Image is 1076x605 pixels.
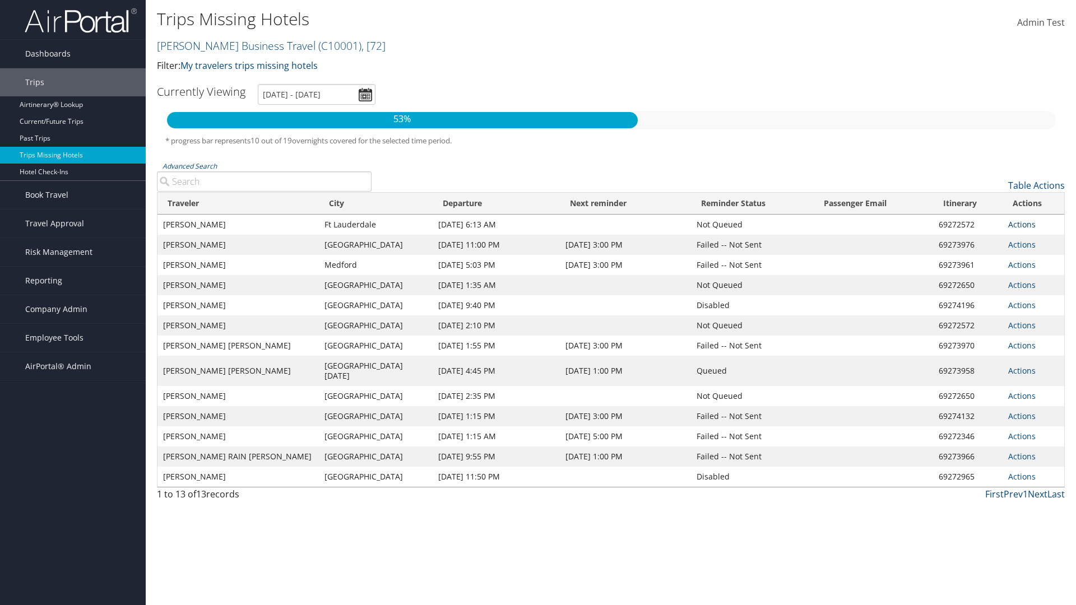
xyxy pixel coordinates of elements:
[25,7,137,34] img: airportal-logo.png
[814,193,933,215] th: Passenger Email: activate to sort column ascending
[1003,193,1064,215] th: Actions
[1008,259,1036,270] a: Actions
[1008,451,1036,462] a: Actions
[433,295,559,315] td: [DATE] 9:40 PM
[319,275,433,295] td: [GEOGRAPHIC_DATA]
[1008,340,1036,351] a: Actions
[251,136,292,146] span: 10 out of 19
[433,235,559,255] td: [DATE] 11:00 PM
[258,84,375,105] input: [DATE] - [DATE]
[25,267,62,295] span: Reporting
[433,406,559,426] td: [DATE] 1:15 PM
[691,336,814,356] td: Failed -- Not Sent
[25,324,84,352] span: Employee Tools
[1008,471,1036,482] a: Actions
[319,235,433,255] td: [GEOGRAPHIC_DATA]
[157,38,386,53] a: [PERSON_NAME] Business Travel
[933,295,1002,315] td: 69274196
[933,215,1002,235] td: 69272572
[691,295,814,315] td: Disabled
[157,59,762,73] p: Filter:
[560,255,692,275] td: [DATE] 3:00 PM
[560,336,692,356] td: [DATE] 3:00 PM
[433,336,559,356] td: [DATE] 1:55 PM
[1008,179,1065,192] a: Table Actions
[1008,431,1036,441] a: Actions
[560,235,692,255] td: [DATE] 3:00 PM
[319,426,433,446] td: [GEOGRAPHIC_DATA]
[691,467,814,487] td: Disabled
[933,336,1002,356] td: 69273970
[691,215,814,235] td: Not Queued
[433,467,559,487] td: [DATE] 11:50 PM
[25,295,87,323] span: Company Admin
[433,315,559,336] td: [DATE] 2:10 PM
[25,210,84,238] span: Travel Approval
[933,386,1002,406] td: 69272650
[25,352,91,380] span: AirPortal® Admin
[933,426,1002,446] td: 69272346
[319,406,433,426] td: [GEOGRAPHIC_DATA]
[560,446,692,467] td: [DATE] 1:00 PM
[433,275,559,295] td: [DATE] 1:35 AM
[319,295,433,315] td: [GEOGRAPHIC_DATA]
[319,446,433,467] td: [GEOGRAPHIC_DATA]
[319,356,433,386] td: [GEOGRAPHIC_DATA][DATE]
[560,193,692,215] th: Next reminder
[319,386,433,406] td: [GEOGRAPHIC_DATA]
[157,386,319,406] td: [PERSON_NAME]
[157,255,319,275] td: [PERSON_NAME]
[933,406,1002,426] td: 69274132
[433,386,559,406] td: [DATE] 2:35 PM
[691,255,814,275] td: Failed -- Not Sent
[1008,365,1036,376] a: Actions
[560,356,692,386] td: [DATE] 1:00 PM
[560,406,692,426] td: [DATE] 3:00 PM
[560,426,692,446] td: [DATE] 5:00 PM
[933,193,1002,215] th: Itinerary
[1004,488,1023,500] a: Prev
[691,386,814,406] td: Not Queued
[1008,300,1036,310] a: Actions
[1017,16,1065,29] span: Admin Test
[25,40,71,68] span: Dashboards
[433,193,559,215] th: Departure: activate to sort column ascending
[180,59,318,72] a: My travelers trips missing hotels
[157,171,372,192] input: Advanced Search
[433,356,559,386] td: [DATE] 4:45 PM
[1023,488,1028,500] a: 1
[1008,320,1036,331] a: Actions
[691,446,814,467] td: Failed -- Not Sent
[319,336,433,356] td: [GEOGRAPHIC_DATA]
[933,255,1002,275] td: 69273961
[1008,280,1036,290] a: Actions
[1047,488,1065,500] a: Last
[319,255,433,275] td: Medford
[1008,239,1036,250] a: Actions
[319,467,433,487] td: [GEOGRAPHIC_DATA]
[157,336,319,356] td: [PERSON_NAME] [PERSON_NAME]
[691,193,814,215] th: Reminder Status
[933,235,1002,255] td: 69273976
[157,215,319,235] td: [PERSON_NAME]
[318,38,361,53] span: ( C10001 )
[25,68,44,96] span: Trips
[157,193,319,215] th: Traveler: activate to sort column ascending
[157,315,319,336] td: [PERSON_NAME]
[157,426,319,446] td: [PERSON_NAME]
[691,315,814,336] td: Not Queued
[1028,488,1047,500] a: Next
[167,112,638,127] p: 53%
[157,406,319,426] td: [PERSON_NAME]
[319,215,433,235] td: Ft Lauderdale
[433,255,559,275] td: [DATE] 5:03 PM
[157,446,319,467] td: [PERSON_NAME] RAIN [PERSON_NAME]
[985,488,1004,500] a: First
[157,356,319,386] td: [PERSON_NAME] [PERSON_NAME]
[361,38,386,53] span: , [ 72 ]
[691,356,814,386] td: Queued
[163,161,217,171] a: Advanced Search
[196,488,206,500] span: 13
[433,215,559,235] td: [DATE] 6:13 AM
[933,275,1002,295] td: 69272650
